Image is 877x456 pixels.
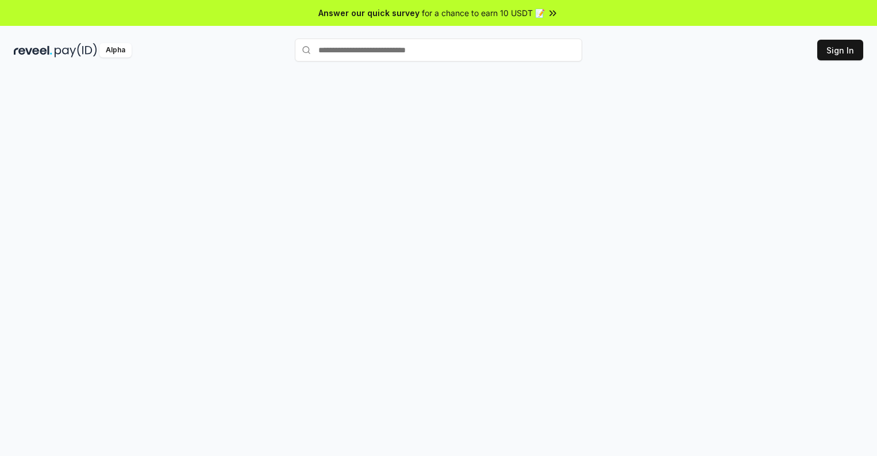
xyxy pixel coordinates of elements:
[318,7,420,19] span: Answer our quick survey
[99,43,132,58] div: Alpha
[55,43,97,58] img: pay_id
[422,7,545,19] span: for a chance to earn 10 USDT 📝
[817,40,863,60] button: Sign In
[14,43,52,58] img: reveel_dark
